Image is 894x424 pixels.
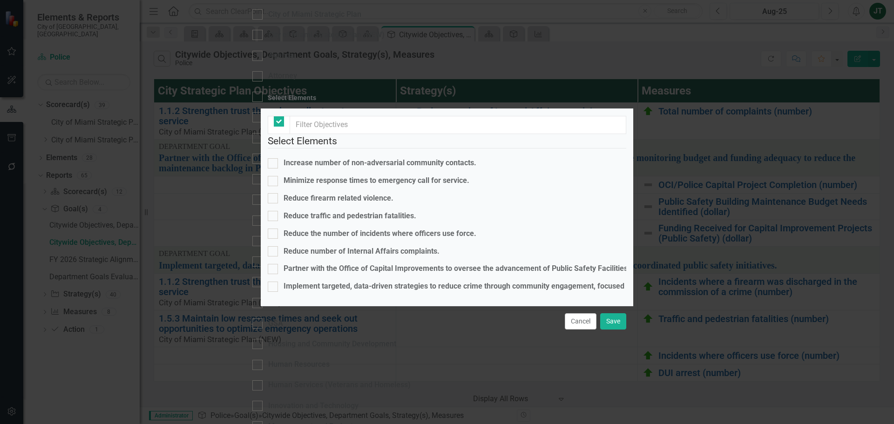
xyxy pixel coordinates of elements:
[284,158,476,168] div: Increase number of non-adversarial community contacts.
[268,134,626,148] legend: Select Elements
[284,281,809,292] div: Implement targeted, data-driven strategies to reduce crime through community engagement, focused ...
[600,313,626,330] button: Save
[284,246,440,257] div: Reduce number of Internal Affairs complaints.
[268,94,316,101] div: Select Elements
[284,175,469,186] div: Minimize response times to emergency call for service.
[284,211,416,222] div: Reduce traffic and pedestrian fatalities.
[565,313,596,330] button: Cancel
[284,229,476,239] div: Reduce the number of incidents where officers use force.
[284,193,393,204] div: Reduce firearm related violence.
[290,116,626,134] input: Filter Objectives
